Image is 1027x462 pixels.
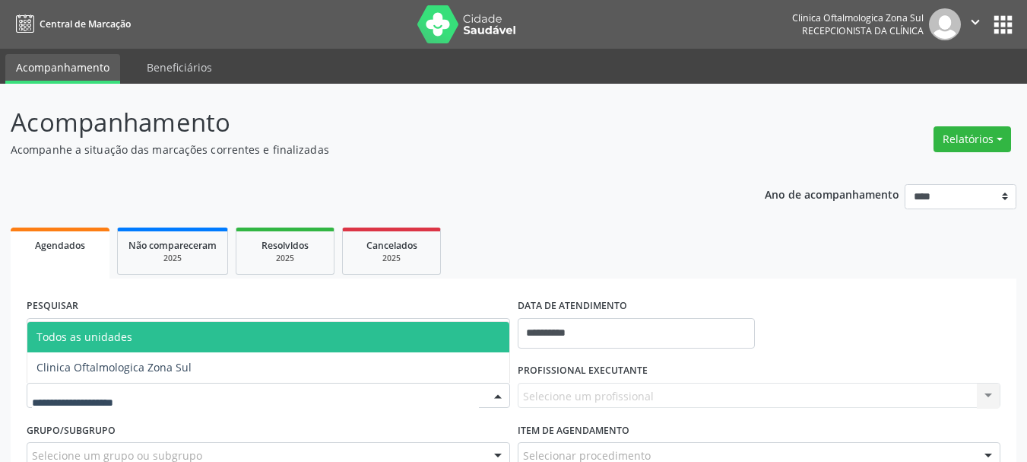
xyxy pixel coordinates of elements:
[11,142,715,158] p: Acompanhe a situação das marcações correntes e finalizadas
[128,239,217,252] span: Não compareceram
[40,18,131,30] span: Central de Marcação
[27,419,116,442] label: Grupo/Subgrupo
[27,295,78,318] label: PESQUISAR
[802,24,924,37] span: Recepcionista da clínica
[35,239,85,252] span: Agendados
[128,253,217,264] div: 2025
[11,11,131,37] a: Central de Marcação
[262,239,309,252] span: Resolvidos
[518,295,627,318] label: DATA DE ATENDIMENTO
[765,184,899,203] p: Ano de acompanhamento
[5,54,120,84] a: Acompanhamento
[929,8,961,40] img: img
[518,359,648,383] label: PROFISSIONAL EXECUTANTE
[11,104,715,142] p: Acompanhamento
[792,11,924,24] div: Clinica Oftalmologica Zona Sul
[967,14,984,30] i: 
[247,253,323,264] div: 2025
[933,126,1011,152] button: Relatórios
[961,8,990,40] button: 
[990,11,1016,38] button: apps
[353,253,430,264] div: 2025
[518,419,629,442] label: Item de agendamento
[36,330,132,344] span: Todos as unidades
[366,239,417,252] span: Cancelados
[36,360,192,374] span: Clinica Oftalmologica Zona Sul
[136,54,223,81] a: Beneficiários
